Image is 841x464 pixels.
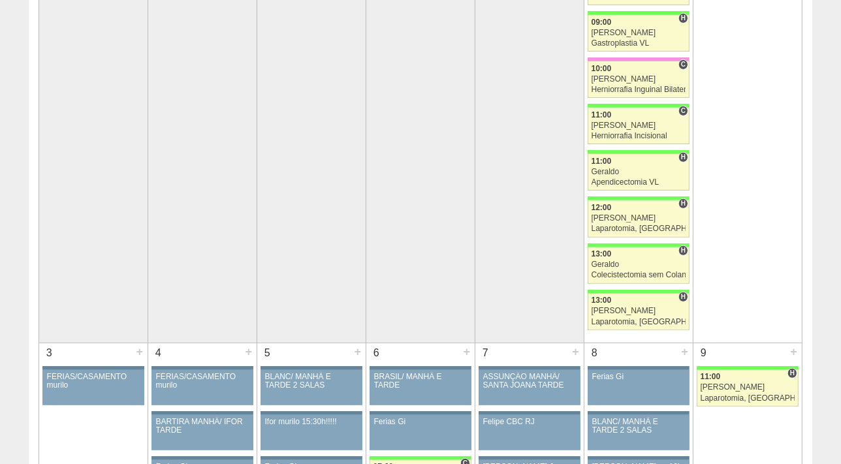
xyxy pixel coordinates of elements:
div: 8 [584,343,605,363]
div: Key: Aviso [151,366,253,370]
div: 5 [257,343,278,363]
div: 4 [148,343,168,363]
a: BLANC/ MANHÃ E TARDE 2 SALAS [261,370,362,405]
span: Hospital [678,198,688,209]
div: Apendicectomia VL [592,178,686,187]
span: Consultório [678,59,688,70]
a: BLANC/ MANHÃ E TARDE 2 SALAS [588,415,690,450]
a: H 09:00 [PERSON_NAME] Gastroplastia VL [588,15,690,52]
div: Key: Aviso [42,366,144,370]
span: 11:00 [701,372,721,381]
span: 11:00 [592,157,612,166]
span: Hospital [678,292,688,302]
div: 9 [693,343,714,363]
div: Key: Aviso [479,411,580,415]
a: H 11:00 [PERSON_NAME] Laparotomia, [GEOGRAPHIC_DATA], Drenagem, Bridas VL [697,370,799,407]
div: Key: Aviso [588,366,690,370]
div: + [570,343,581,360]
span: Hospital [787,368,797,379]
div: Key: Brasil [697,366,799,370]
div: [PERSON_NAME] [701,383,795,392]
div: Laparotomia, [GEOGRAPHIC_DATA], Drenagem, Bridas VL [701,394,795,403]
a: Ifor murilo 15:30h!!!!! [261,415,362,450]
div: + [352,343,363,360]
div: FÉRIAS/CASAMENTO murilo [156,373,249,390]
a: ASSUNÇÃO MANHÃ/ SANTA JOANA TARDE [479,370,580,405]
a: C 11:00 [PERSON_NAME] Herniorrafia Incisional [588,108,690,144]
span: Hospital [678,245,688,256]
div: Key: Brasil [370,456,471,460]
div: + [461,343,472,360]
span: Hospital [678,152,688,162]
div: 6 [366,343,387,363]
a: FÉRIAS/CASAMENTO murilo [42,370,144,405]
span: 12:00 [592,203,612,212]
div: Key: Aviso [588,456,690,460]
div: Geraldo [592,168,686,176]
div: BRASIL/ MANHÃ E TARDE [374,373,468,390]
div: Herniorrafia Inguinal Bilateral [592,85,686,94]
div: Gastroplastia VL [592,39,686,48]
div: + [679,343,690,360]
div: + [243,343,254,360]
a: H 12:00 [PERSON_NAME] Laparotomia, [GEOGRAPHIC_DATA], Drenagem, Bridas VL [588,200,690,237]
div: + [788,343,799,360]
div: Key: Aviso [261,411,362,415]
div: Felipe CBC RJ [483,418,577,426]
div: 3 [39,343,59,363]
div: Key: Aviso [370,411,471,415]
div: Laparotomia, [GEOGRAPHIC_DATA], Drenagem, Bridas VL [592,224,686,233]
a: FÉRIAS/CASAMENTO murilo [151,370,253,405]
span: 09:00 [592,18,612,27]
div: Key: Brasil [588,290,690,294]
span: 13:00 [592,249,612,258]
div: 7 [475,343,496,363]
a: Ferias Gi [370,415,471,450]
a: H 13:00 [PERSON_NAME] Laparotomia, [GEOGRAPHIC_DATA], Drenagem, Bridas VL [588,294,690,330]
a: C 10:00 [PERSON_NAME] Herniorrafia Inguinal Bilateral [588,61,690,98]
div: Laparotomia, [GEOGRAPHIC_DATA], Drenagem, Bridas VL [592,318,686,326]
div: Key: Aviso [261,366,362,370]
span: Consultório [678,106,688,116]
div: ASSUNÇÃO MANHÃ/ SANTA JOANA TARDE [483,373,577,390]
span: 10:00 [592,64,612,73]
div: Key: Aviso [479,366,580,370]
span: 11:00 [592,110,612,119]
a: H 11:00 Geraldo Apendicectomia VL [588,154,690,191]
div: [PERSON_NAME] [592,307,686,315]
span: 13:00 [592,296,612,305]
div: Key: Aviso [588,411,690,415]
div: Key: Brasil [588,150,690,154]
a: Felipe CBC RJ [479,415,580,450]
div: BARTIRA MANHÃ/ IFOR TARDE [156,418,249,435]
div: [PERSON_NAME] [592,75,686,84]
div: [PERSON_NAME] [592,121,686,130]
div: Colecistectomia sem Colangiografia VL [592,271,686,279]
div: Key: Aviso [479,456,580,460]
div: Key: Brasil [588,104,690,108]
span: Hospital [678,13,688,23]
a: H 13:00 Geraldo Colecistectomia sem Colangiografia VL [588,247,690,284]
div: Key: Brasil [588,196,690,200]
div: Key: Aviso [151,456,253,460]
div: Ifor murilo 15:30h!!!!! [265,418,358,426]
div: [PERSON_NAME] [592,29,686,37]
a: BRASIL/ MANHÃ E TARDE [370,370,471,405]
div: Ferias Gi [592,373,686,381]
div: Ferias Gi [374,418,468,426]
div: + [134,343,145,360]
div: Key: Aviso [261,456,362,460]
div: Key: Brasil [588,11,690,15]
div: BLANC/ MANHÃ E TARDE 2 SALAS [265,373,358,390]
div: Key: Aviso [151,411,253,415]
div: Geraldo [592,260,686,269]
div: Key: Albert Einstein [588,57,690,61]
div: Key: Brasil [588,243,690,247]
div: FÉRIAS/CASAMENTO murilo [47,373,140,390]
div: [PERSON_NAME] [592,214,686,223]
a: Ferias Gi [588,370,690,405]
a: BARTIRA MANHÃ/ IFOR TARDE [151,415,253,450]
div: BLANC/ MANHÃ E TARDE 2 SALAS [592,418,686,435]
div: Key: Aviso [370,366,471,370]
div: Herniorrafia Incisional [592,132,686,140]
